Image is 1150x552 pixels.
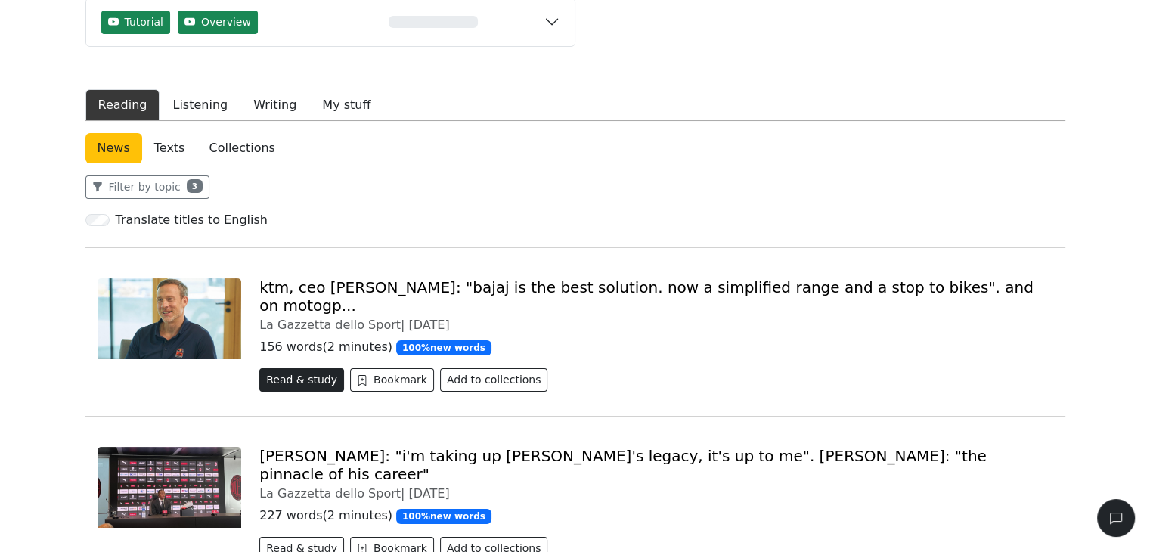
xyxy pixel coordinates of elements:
button: Filter by topic3 [85,175,209,199]
h6: Translate titles to English [116,212,268,227]
a: [PERSON_NAME]: "i'm taking up [PERSON_NAME]'s legacy, it's up to me". [PERSON_NAME]: "the pinnacl... [259,447,987,483]
button: Listening [160,89,240,121]
button: My stuff [309,89,383,121]
button: Writing [240,89,309,121]
img: 689a711773f75.jpeg [98,278,242,359]
p: 156 words ( 2 minutes ) [259,338,1052,356]
a: Collections [197,133,287,163]
span: Tutorial [125,14,163,30]
a: Texts [142,133,197,163]
button: Bookmark [350,368,434,392]
button: Read & study [259,368,344,392]
span: 100 % new words [396,340,491,355]
p: 227 words ( 2 minutes ) [259,507,1052,525]
span: Overview [201,14,251,30]
img: 689b140fc1f3b.r_d.844-1034-0.jpeg [98,447,242,528]
span: 3 [187,179,203,193]
a: Read & study [259,375,350,389]
span: [DATE] [408,318,449,332]
span: 100 % new words [396,509,491,524]
button: Overview [178,11,258,34]
button: Add to collections [440,368,548,392]
a: ktm, ceo [PERSON_NAME]: "bajaj is the best solution. now a simplified range and a stop to bikes".... [259,278,1034,315]
button: Reading [85,89,160,121]
a: News [85,133,142,163]
button: Tutorial [101,11,170,34]
div: La Gazzetta dello Sport | [259,318,1052,332]
span: [DATE] [408,486,449,501]
div: La Gazzetta dello Sport | [259,486,1052,501]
